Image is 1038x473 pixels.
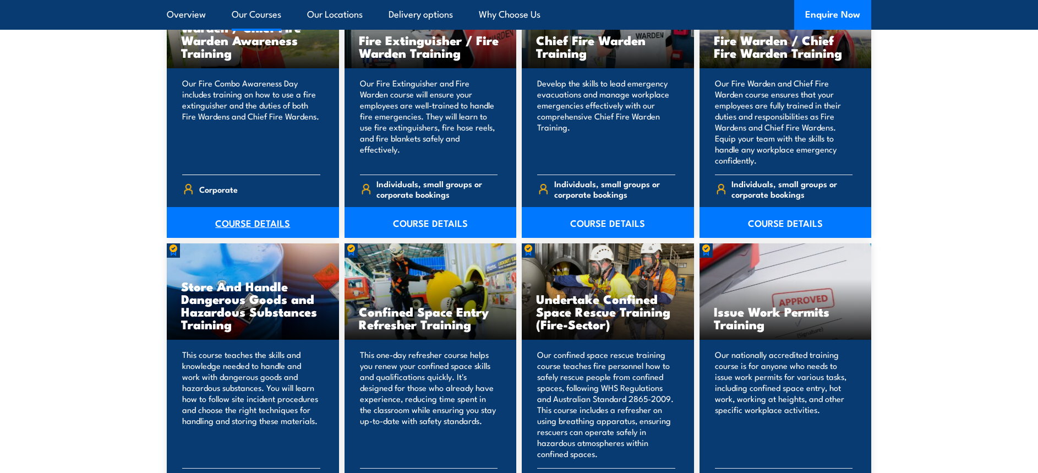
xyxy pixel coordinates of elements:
[376,178,498,199] span: Individuals, small groups or corporate bookings
[537,349,675,459] p: Our confined space rescue training course teaches fire personnel how to safely rescue people from...
[700,207,872,238] a: COURSE DETAILS
[715,349,853,459] p: Our nationally accredited training course is for anyone who needs to issue work permits for vario...
[167,207,339,238] a: COURSE DETAILS
[714,305,857,330] h3: Issue Work Permits Training
[199,181,238,198] span: Corporate
[345,207,517,238] a: COURSE DETAILS
[715,78,853,166] p: Our Fire Warden and Chief Fire Warden course ensures that your employees are fully trained in the...
[554,178,675,199] span: Individuals, small groups or corporate bookings
[359,305,502,330] h3: Confined Space Entry Refresher Training
[536,292,680,330] h3: Undertake Confined Space Rescue Training (Fire-Sector)
[182,78,320,166] p: Our Fire Combo Awareness Day includes training on how to use a fire extinguisher and the duties o...
[182,349,320,459] p: This course teaches the skills and knowledge needed to handle and work with dangerous goods and h...
[360,78,498,166] p: Our Fire Extinguisher and Fire Warden course will ensure your employees are well-trained to handl...
[731,178,853,199] span: Individuals, small groups or corporate bookings
[360,349,498,459] p: This one-day refresher course helps you renew your confined space skills and qualifications quick...
[714,34,857,59] h3: Fire Warden / Chief Fire Warden Training
[537,78,675,166] p: Develop the skills to lead emergency evacuations and manage workplace emergencies effectively wit...
[536,34,680,59] h3: Chief Fire Warden Training
[359,34,502,59] h3: Fire Extinguisher / Fire Warden Training
[181,8,325,59] h3: Fire Extinguisher / Fire Warden / Chief Fire Warden Awareness Training
[181,280,325,330] h3: Store And Handle Dangerous Goods and Hazardous Substances Training
[522,207,694,238] a: COURSE DETAILS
